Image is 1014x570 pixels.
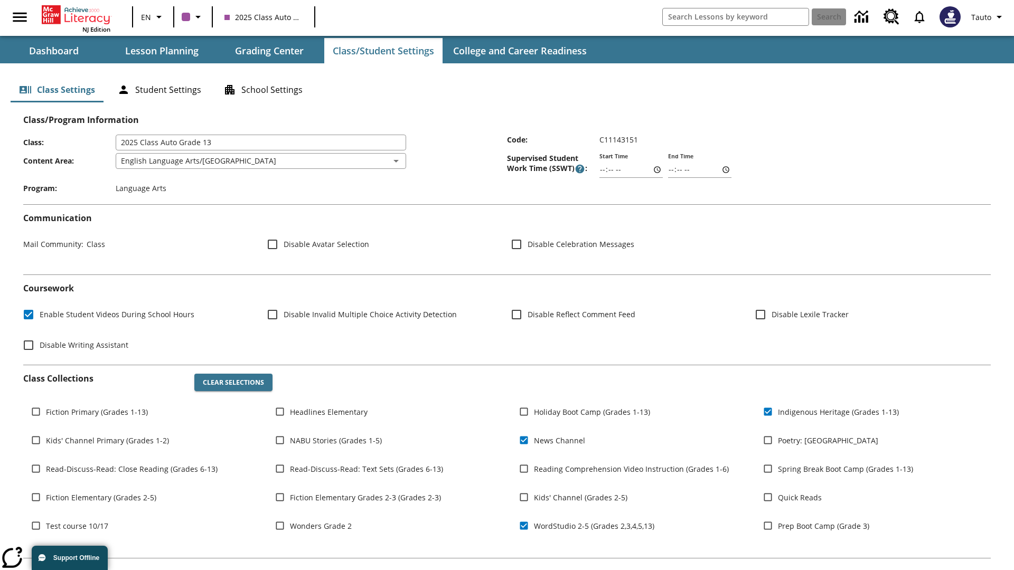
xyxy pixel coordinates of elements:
span: 2025 Class Auto Grade 13 [224,12,303,23]
div: Class/Student Settings [11,77,1003,102]
span: Language Arts [116,183,166,193]
span: Kids' Channel Primary (Grades 1-2) [46,435,169,446]
span: Supervised Student Work Time (SSWT) : [507,153,599,174]
span: Disable Reflect Comment Feed [528,309,635,320]
div: Coursework [23,283,991,356]
span: Fiction Elementary (Grades 2-5) [46,492,156,503]
button: Open side menu [4,2,35,33]
input: search field [663,8,809,25]
span: Headlines Elementary [290,406,368,417]
button: Profile/Settings [967,7,1010,26]
span: Disable Writing Assistant [40,339,128,350]
span: Support Offline [53,554,99,562]
div: Class Collections [23,365,991,550]
span: Fiction Elementary Grades 2-3 (Grades 2-3) [290,492,441,503]
span: Prep Boot Camp (Grade 4) [534,549,625,560]
span: Enable Student Videos During School Hours [40,309,194,320]
span: Disable Lexile Tracker [772,309,849,320]
a: Notifications [906,3,933,31]
h2: Communication [23,213,991,223]
span: Disable Invalid Multiple Choice Activity Detection [284,309,457,320]
div: English Language Arts/[GEOGRAPHIC_DATA] [116,153,406,169]
button: Student Settings [109,77,210,102]
span: Disable Celebration Messages [528,239,634,250]
span: Disable Avatar Selection [284,239,369,250]
button: College and Career Readiness [445,38,595,63]
span: Test course 10/17 [46,520,108,531]
div: Class/Program Information [23,125,991,196]
h2: Course work [23,283,991,293]
span: NJ Edition [82,25,110,33]
button: Clear Selections [194,374,273,392]
span: Read-Discuss-Read: Close Reading (Grades 6-13) [46,463,218,474]
button: Lesson Planning [109,38,214,63]
span: Fiction Primary (Grades 1-13) [46,406,148,417]
span: Reading Comprehension Video Instruction (Grades 1-6) [534,463,729,474]
button: Grading Center [217,38,322,63]
span: Holiday Boot Camp (Grades 1-13) [534,406,650,417]
span: Class [83,239,105,249]
span: Prep Boot Camp (Grade 3) [778,520,869,531]
span: Poetry: [GEOGRAPHIC_DATA] [778,435,878,446]
button: Language: EN, Select a language [136,7,170,26]
span: Quick Reads [778,492,822,503]
button: Class Settings [11,77,104,102]
img: Avatar [940,6,961,27]
span: WordStudio 2-5 (Grades 2,3,4,5,13) [534,520,654,531]
span: Read-Discuss-Read: Text Sets (Grades 6-13) [290,463,443,474]
span: Spring Break Boot Camp (Grades 1-13) [778,463,913,474]
h2: Class/Program Information [23,115,991,125]
span: Wonders Grade 2 [290,520,352,531]
label: Start Time [599,153,628,160]
span: Mail Community : [23,239,83,249]
span: EN [141,12,151,23]
input: Class [116,135,406,150]
a: Home [42,4,110,25]
button: School Settings [215,77,311,102]
span: Tauto [971,12,991,23]
span: News Channel [534,435,585,446]
a: Data Center [848,3,877,32]
div: Communication [23,213,991,266]
span: Code : [507,135,599,145]
button: Dashboard [1,38,107,63]
span: C11143151 [599,135,638,145]
a: Resource Center, Will open in new tab [877,3,906,31]
button: Select a new avatar [933,3,967,31]
h2: Class Collections [23,374,186,384]
span: Program : [23,183,116,193]
button: Class color is purple. Change class color [177,7,209,26]
button: Supervised Student Work Time is the timeframe when students can take LevelSet and when lessons ar... [575,164,585,174]
button: Support Offline [32,546,108,570]
span: Indigenous Heritage (Grades 1-13) [778,406,899,417]
label: End Time [668,153,693,160]
span: Wonders Grade 3 [290,549,352,560]
span: Class : [23,137,116,147]
span: NABU Stories (Grades 1-5) [290,435,382,446]
div: Home [42,3,110,33]
span: Kids' Channel (Grades 2-5) [534,492,627,503]
span: Content Area : [23,156,116,166]
span: Smart (Grade 4) [778,549,833,560]
button: Class/Student Settings [324,38,443,63]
